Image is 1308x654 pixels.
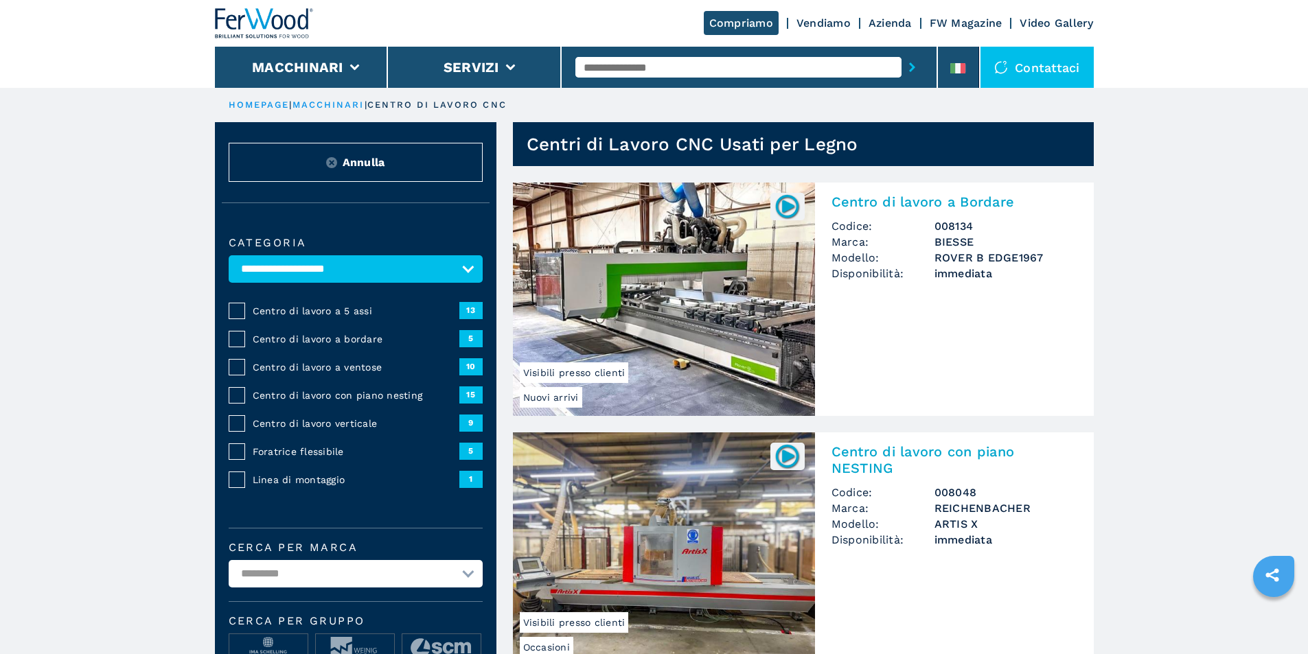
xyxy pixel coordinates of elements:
span: Nuovi arrivi [520,387,582,408]
h3: REICHENBACHER [934,500,1077,516]
span: Codice: [831,218,934,234]
div: Contattaci [980,47,1094,88]
h3: BIESSE [934,234,1077,250]
span: | [365,100,367,110]
img: Reset [326,157,337,168]
span: 10 [459,358,483,375]
span: 5 [459,330,483,347]
span: 9 [459,414,483,431]
a: FW Magazine [930,16,1002,30]
img: Ferwood [215,8,314,38]
span: Centro di lavoro a 5 assi [253,304,459,318]
h1: Centri di Lavoro CNC Usati per Legno [527,133,858,155]
span: immediata [934,532,1077,548]
button: ResetAnnulla [229,143,483,182]
img: 008134 [774,193,801,220]
h3: ARTIS X [934,516,1077,532]
span: Marca: [831,234,934,250]
span: Modello: [831,250,934,266]
h3: 008134 [934,218,1077,234]
span: 5 [459,443,483,459]
img: 008048 [774,443,801,469]
span: Disponibilità: [831,266,934,281]
span: Centro di lavoro con piano nesting [253,388,459,402]
span: Visibili presso clienti [520,362,629,383]
a: sharethis [1255,558,1289,592]
img: Centro di lavoro a Bordare BIESSE ROVER B EDGE1967 [513,183,815,416]
span: Modello: [831,516,934,532]
span: Linea di montaggio [253,473,459,487]
span: Foratrice flessibile [253,445,459,458]
a: Azienda [869,16,912,30]
label: Cerca per marca [229,542,483,553]
a: Compriamo [704,11,779,35]
a: Vendiamo [796,16,851,30]
span: Centro di lavoro a bordare [253,332,459,346]
h3: ROVER B EDGE1967 [934,250,1077,266]
a: HOMEPAGE [229,100,290,110]
button: Macchinari [252,59,343,75]
span: Annulla [343,154,385,170]
h2: Centro di lavoro a Bordare [831,194,1077,210]
h2: Centro di lavoro con piano NESTING [831,443,1077,476]
a: Video Gallery [1020,16,1093,30]
span: Disponibilità: [831,532,934,548]
span: Marca: [831,500,934,516]
a: Centro di lavoro a Bordare BIESSE ROVER B EDGE1967Nuovi arriviVisibili presso clienti008134Centro... [513,183,1094,416]
h3: 008048 [934,484,1077,500]
label: Categoria [229,237,483,248]
p: centro di lavoro cnc [367,99,507,111]
span: | [289,100,292,110]
span: 15 [459,386,483,403]
span: Centro di lavoro a ventose [253,360,459,374]
button: submit-button [902,51,923,83]
a: macchinari [292,100,365,110]
img: Contattaci [994,60,1008,74]
span: immediata [934,266,1077,281]
span: Centro di lavoro verticale [253,417,459,430]
span: Visibili presso clienti [520,612,629,633]
button: Servizi [444,59,499,75]
span: Cerca per Gruppo [229,616,483,627]
iframe: Chat [1250,592,1298,644]
span: 1 [459,471,483,487]
span: Codice: [831,484,934,500]
span: 13 [459,302,483,318]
